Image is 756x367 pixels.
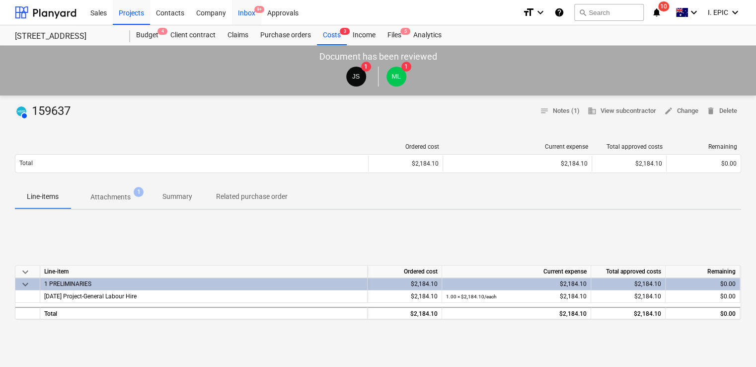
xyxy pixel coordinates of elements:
div: Current expense [442,266,591,278]
div: Invoice has been synced with Xero and its status is currently AUTHORISED [15,103,28,119]
div: Jacob Salta [346,67,366,87]
iframe: Chat Widget [706,319,756,367]
span: 3-01-34 Project-General Labour Hire [44,293,137,300]
a: Analytics [407,25,448,45]
div: $2,184.10 [373,160,439,167]
div: 1 PRELIMINARIES [44,278,363,290]
button: Delete [702,103,741,119]
img: xero.svg [16,106,26,116]
span: edit [664,106,673,115]
span: notes [540,106,549,115]
div: $0.00 [671,160,737,167]
a: Purchase orders [254,25,317,45]
i: keyboard_arrow_down [688,6,700,18]
span: Notes (1) [540,105,580,117]
i: notifications [652,6,662,18]
div: Files [381,25,407,45]
span: business [588,106,597,115]
button: Search [574,4,644,21]
span: 1 [361,62,371,72]
div: Ordered cost [368,266,442,278]
div: Total approved costs [591,266,666,278]
div: Remaining [671,143,737,150]
span: 5 [400,28,410,35]
a: Costs3 [317,25,347,45]
span: 1 [134,187,144,197]
div: 159637 [15,103,75,119]
p: Summary [162,191,192,202]
div: [STREET_ADDRESS] [15,31,118,42]
a: Files5 [381,25,407,45]
div: $0.00 [670,308,736,320]
button: Notes (1) [536,103,584,119]
p: Attachments [90,192,131,202]
span: View subcontractor [588,105,656,117]
a: Claims [222,25,254,45]
span: 4 [157,28,167,35]
span: Change [664,105,698,117]
div: Matt Lebon [386,67,406,87]
i: keyboard_arrow_down [729,6,741,18]
span: ML [391,73,401,80]
div: $2,184.10 [595,290,661,303]
span: delete [706,106,715,115]
span: search [579,8,587,16]
div: Budget [130,25,164,45]
div: $0.00 [670,290,736,303]
div: Remaining [666,266,740,278]
div: Line-item [40,266,368,278]
span: keyboard_arrow_down [19,266,31,278]
button: View subcontractor [584,103,660,119]
p: Total [19,159,33,168]
span: 10 [658,1,669,11]
i: keyboard_arrow_down [534,6,546,18]
span: JS [352,73,360,80]
button: Change [660,103,702,119]
div: Ordered cost [373,143,439,150]
div: $2,184.10 [372,290,438,303]
div: $2,184.10 [447,160,588,167]
p: Document has been reviewed [319,51,437,63]
span: 9+ [254,6,264,13]
span: I. EPIC [708,8,728,16]
div: $2,184.10 [446,278,587,290]
span: 3 [340,28,350,35]
small: 1.00 × $2,184.10 / each [446,294,497,299]
a: Income [347,25,381,45]
div: $2,184.10 [372,308,438,320]
span: keyboard_arrow_down [19,278,31,290]
div: $2,184.10 [595,308,661,320]
div: Costs [317,25,347,45]
div: Total [40,307,368,319]
span: Delete [706,105,737,117]
p: Related purchase order [216,191,288,202]
div: Total approved costs [596,143,663,150]
i: Knowledge base [554,6,564,18]
div: $2,184.10 [372,278,438,290]
div: $2,184.10 [596,160,662,167]
span: 1 [401,62,411,72]
div: $0.00 [670,278,736,290]
div: $2,184.10 [446,308,587,320]
a: Client contract [164,25,222,45]
a: Budget4 [130,25,164,45]
p: Line-items [27,191,59,202]
i: format_size [523,6,534,18]
div: $2,184.10 [595,278,661,290]
div: $2,184.10 [446,290,587,303]
div: Current expense [447,143,588,150]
